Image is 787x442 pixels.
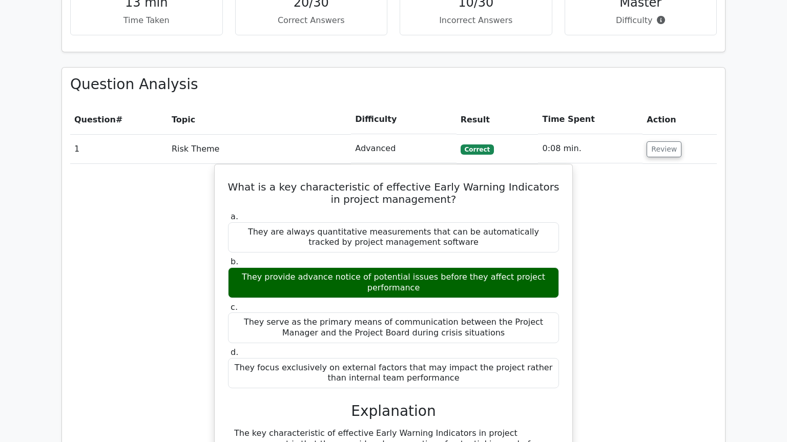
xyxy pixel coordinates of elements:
th: Topic [168,105,351,134]
h3: Explanation [234,403,553,420]
th: # [70,105,168,134]
th: Difficulty [351,105,456,134]
button: Review [647,141,681,157]
h5: What is a key characteristic of effective Early Warning Indicators in project management? [227,181,560,205]
span: a. [231,212,238,221]
span: c. [231,302,238,312]
span: Question [74,115,116,124]
td: Risk Theme [168,134,351,163]
td: Advanced [351,134,456,163]
th: Time Spent [538,105,643,134]
h3: Question Analysis [70,76,717,93]
div: They provide advance notice of potential issues before they affect project performance [228,267,559,298]
td: 0:08 min. [538,134,643,163]
span: Correct [461,144,494,155]
p: Difficulty [573,14,709,27]
span: b. [231,257,238,266]
div: They are always quantitative measurements that can be automatically tracked by project management... [228,222,559,253]
td: 1 [70,134,168,163]
div: They focus exclusively on external factors that may impact the project rather than internal team ... [228,358,559,389]
p: Correct Answers [244,14,379,27]
th: Action [643,105,717,134]
p: Time Taken [79,14,214,27]
div: They serve as the primary means of communication between the Project Manager and the Project Boar... [228,312,559,343]
p: Incorrect Answers [408,14,544,27]
span: d. [231,347,238,357]
th: Result [457,105,539,134]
